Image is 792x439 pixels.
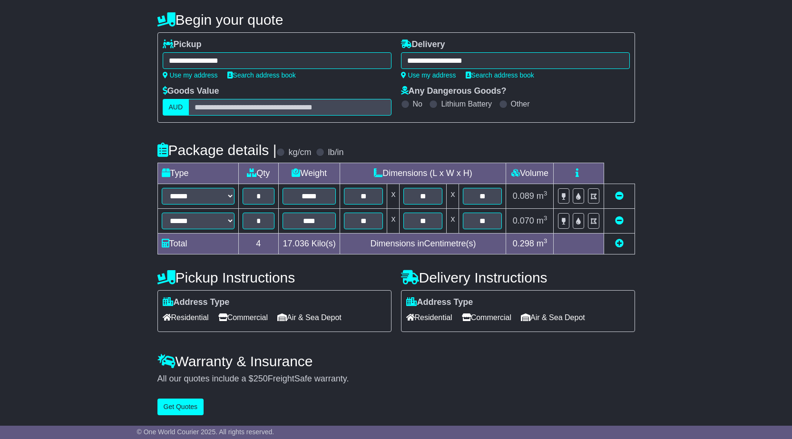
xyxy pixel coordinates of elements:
[544,237,548,244] sup: 3
[163,99,189,116] label: AUD
[401,86,507,97] label: Any Dangerous Goods?
[441,99,492,108] label: Lithium Battery
[615,191,624,201] a: Remove this item
[413,99,422,108] label: No
[238,163,278,184] td: Qty
[157,399,204,415] button: Get Quotes
[537,216,548,225] span: m
[387,209,400,234] td: x
[511,99,530,108] label: Other
[537,239,548,248] span: m
[238,234,278,254] td: 4
[513,239,534,248] span: 0.298
[163,297,230,308] label: Address Type
[521,310,585,325] span: Air & Sea Depot
[544,215,548,222] sup: 3
[157,163,238,184] td: Type
[278,234,340,254] td: Kilo(s)
[157,12,635,28] h4: Begin your quote
[615,216,624,225] a: Remove this item
[387,184,400,209] td: x
[513,191,534,201] span: 0.089
[406,310,452,325] span: Residential
[537,191,548,201] span: m
[513,216,534,225] span: 0.070
[157,353,635,369] h4: Warranty & Insurance
[401,71,456,79] a: Use my address
[227,71,296,79] a: Search address book
[163,310,209,325] span: Residential
[277,310,342,325] span: Air & Sea Depot
[328,147,343,158] label: lb/in
[406,297,473,308] label: Address Type
[466,71,534,79] a: Search address book
[447,184,459,209] td: x
[447,209,459,234] td: x
[254,374,268,383] span: 250
[462,310,511,325] span: Commercial
[157,270,391,285] h4: Pickup Instructions
[615,239,624,248] a: Add new item
[340,163,506,184] td: Dimensions (L x W x H)
[506,163,554,184] td: Volume
[401,270,635,285] h4: Delivery Instructions
[163,86,219,97] label: Goods Value
[163,71,218,79] a: Use my address
[278,163,340,184] td: Weight
[163,39,202,50] label: Pickup
[157,374,635,384] div: All our quotes include a $ FreightSafe warranty.
[218,310,268,325] span: Commercial
[157,234,238,254] td: Total
[340,234,506,254] td: Dimensions in Centimetre(s)
[544,190,548,197] sup: 3
[157,142,277,158] h4: Package details |
[288,147,311,158] label: kg/cm
[401,39,445,50] label: Delivery
[137,428,274,436] span: © One World Courier 2025. All rights reserved.
[283,239,309,248] span: 17.036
